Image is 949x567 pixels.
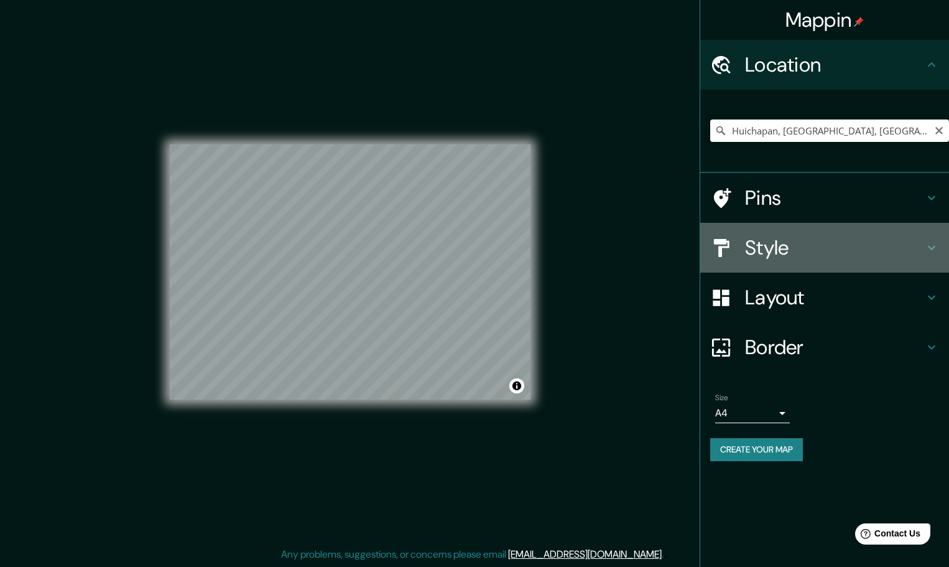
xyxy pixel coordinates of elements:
h4: Mappin [785,7,864,32]
img: pin-icon.png [854,17,864,27]
label: Size [715,393,728,403]
div: Border [700,322,949,372]
h4: Style [745,235,924,260]
h4: Border [745,335,924,360]
div: Location [700,40,949,90]
button: Toggle attribution [509,378,524,393]
div: . [664,547,665,562]
a: [EMAIL_ADDRESS][DOMAIN_NAME] [508,548,662,561]
button: Create your map [710,438,803,461]
div: A4 [715,403,790,423]
h4: Location [745,52,924,77]
div: Style [700,223,949,273]
h4: Layout [745,285,924,310]
div: . [665,547,668,562]
div: Pins [700,173,949,223]
h4: Pins [745,185,924,210]
div: Layout [700,273,949,322]
p: Any problems, suggestions, or concerns please email . [281,547,664,562]
iframe: Help widget launcher [838,518,935,553]
input: Pick your city or area [710,119,949,142]
canvas: Map [170,144,530,400]
button: Clear [934,124,944,136]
